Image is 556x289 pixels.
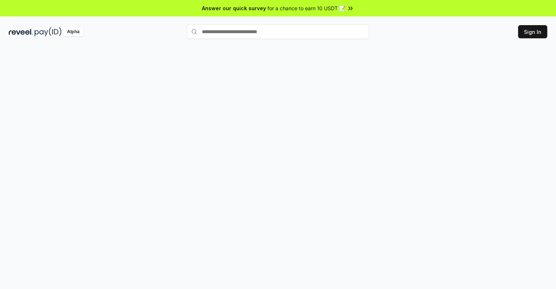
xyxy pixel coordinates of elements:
[63,27,83,36] div: Alpha
[9,27,33,36] img: reveel_dark
[518,25,547,38] button: Sign In
[202,4,266,12] span: Answer our quick survey
[267,4,345,12] span: for a chance to earn 10 USDT 📝
[35,27,62,36] img: pay_id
